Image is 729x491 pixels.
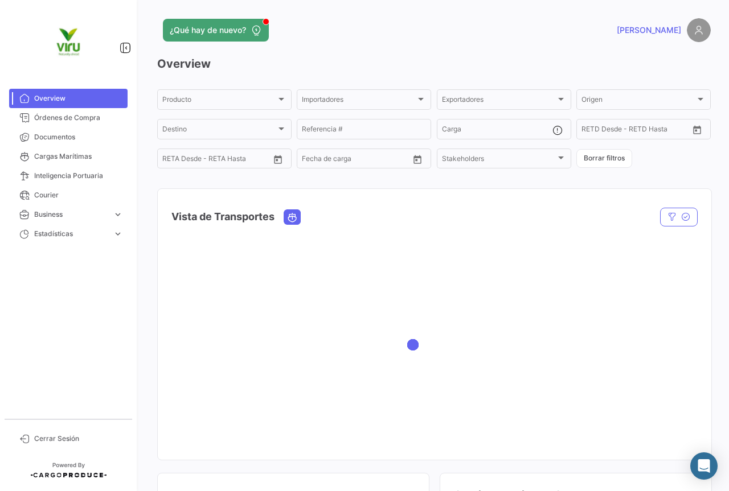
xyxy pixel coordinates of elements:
span: Documentos [34,132,123,142]
input: Hasta [330,156,382,164]
h3: Overview [157,56,711,72]
a: Inteligencia Portuaria [9,166,128,185]
span: Importadores [302,97,416,105]
img: placeholder-user.png [687,18,711,42]
h4: Vista de Transportes [171,209,275,225]
a: Cargas Marítimas [9,147,128,166]
span: Cargas Marítimas [34,151,123,162]
span: [PERSON_NAME] [617,24,681,36]
input: Hasta [191,156,242,164]
span: ¿Qué hay de nuevo? [170,24,246,36]
input: Desde [581,127,602,135]
span: Overview [34,93,123,104]
span: expand_more [113,209,123,220]
a: Documentos [9,127,128,147]
span: Órdenes de Compra [34,113,123,123]
input: Desde [162,156,183,164]
button: ¿Qué hay de nuevo? [163,19,269,42]
button: Open calendar [689,121,706,138]
a: Overview [9,89,128,108]
span: expand_more [113,229,123,239]
span: Cerrar Sesión [34,434,123,444]
span: Estadísticas [34,229,108,239]
button: Ocean [284,210,300,224]
button: Borrar filtros [576,149,632,168]
span: Inteligencia Portuaria [34,171,123,181]
img: viru.png [40,14,97,71]
button: Open calendar [409,151,426,168]
span: Business [34,209,108,220]
span: Exportadores [442,97,556,105]
span: Origen [581,97,695,105]
input: Hasta [610,127,661,135]
a: Órdenes de Compra [9,108,128,127]
span: Stakeholders [442,156,556,164]
button: Open calendar [269,151,286,168]
span: Courier [34,190,123,200]
input: Desde [302,156,322,164]
span: Destino [162,127,276,135]
div: Abrir Intercom Messenger [690,452,718,480]
span: Producto [162,97,276,105]
a: Courier [9,185,128,205]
